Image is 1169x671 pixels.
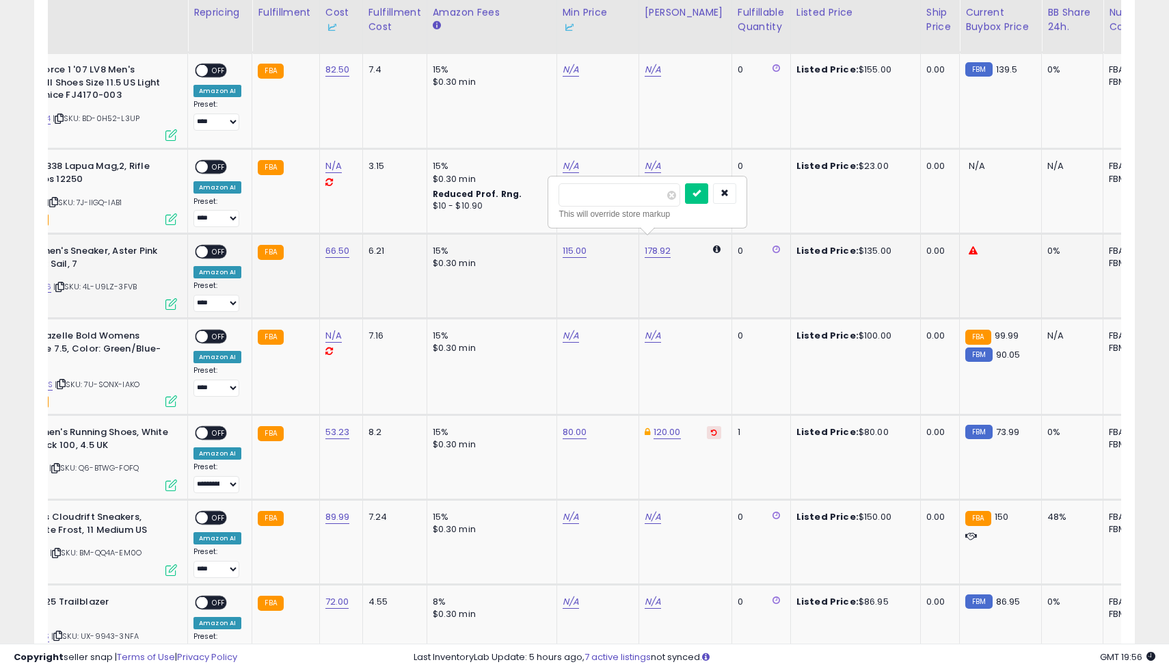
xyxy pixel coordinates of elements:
[3,160,169,189] b: A-ZOOM 338 Lapua Mag,2, Rifle Snap Caps 12250
[1047,330,1092,342] div: N/A
[50,547,142,558] span: | SKU: BM-QQ4A-EM0O
[926,64,949,76] div: 0.00
[965,511,991,526] small: FBA
[996,425,1020,438] span: 73.99
[49,462,139,473] span: | SKU: Q6-BTWG-FOFQ
[1109,330,1154,342] div: FBA: n/a
[325,20,357,34] div: Some or all of the values in this column are provided from Inventory Lab.
[796,595,859,608] b: Listed Price:
[796,63,859,76] b: Listed Price:
[433,160,546,172] div: 15%
[14,650,64,663] strong: Copyright
[117,650,175,663] a: Terms of Use
[433,257,546,269] div: $0.30 min
[193,366,241,397] div: Preset:
[193,617,241,629] div: Amazon AI
[258,245,283,260] small: FBA
[1109,608,1154,620] div: FBM: 7
[926,596,949,608] div: 0.00
[1109,426,1154,438] div: FBA: 5
[325,5,357,34] div: Cost
[325,510,350,524] a: 89.99
[53,113,139,124] span: | SKU: BD-0H52-L3UP
[208,161,230,173] span: OFF
[796,159,859,172] b: Listed Price:
[563,159,579,173] a: N/A
[796,426,910,438] div: $80.00
[1047,511,1092,523] div: 48%
[645,329,661,343] a: N/A
[193,85,241,97] div: Amazon AI
[433,523,546,536] div: $0.30 min
[796,511,910,523] div: $150.00
[433,245,546,257] div: 15%
[193,181,241,194] div: Amazon AI
[563,510,579,524] a: N/A
[926,5,954,34] div: Ship Price
[965,594,992,609] small: FBM
[14,651,237,664] div: seller snap | |
[368,426,416,438] div: 8.2
[996,63,1018,76] span: 139.5
[738,160,780,172] div: 0
[559,207,736,221] div: This will override store markup
[965,5,1036,34] div: Current Buybox Price
[965,330,991,345] small: FBA
[177,650,237,663] a: Privacy Policy
[433,511,546,523] div: 15%
[258,160,283,175] small: FBA
[563,63,579,77] a: N/A
[796,425,859,438] b: Listed Price:
[193,532,241,544] div: Amazon AI
[258,426,283,441] small: FBA
[433,188,522,200] b: Reduced Prof. Rng.
[969,159,985,172] span: N/A
[3,64,169,105] b: Nike Air Force 1 '07 LV8 Men's Basketball Shoes Size 11.5 US Light Silver Pumice FJ4170-003
[1047,64,1092,76] div: 0%
[1047,5,1097,34] div: BB Share 24h.
[738,596,780,608] div: 0
[796,596,910,608] div: $86.95
[3,426,169,455] b: Nike Women's Running Shoes, White White Black 100, 4.5 UK
[563,329,579,343] a: N/A
[193,100,241,131] div: Preset:
[433,76,546,88] div: $0.30 min
[3,330,169,371] b: adidas Gazelle Bold Womens Shoes Size 7.5, Color: Green/Blue-Green
[325,244,350,258] a: 66.50
[208,427,230,439] span: OFF
[433,200,546,212] div: $10 - $10.90
[926,426,949,438] div: 0.00
[208,65,230,77] span: OFF
[258,511,283,526] small: FBA
[563,244,587,258] a: 115.00
[1109,596,1154,608] div: FBA: 3
[654,425,681,439] a: 120.00
[368,330,416,342] div: 7.16
[53,281,137,292] span: | SKU: 4L-U9LZ-3FVB
[996,348,1021,361] span: 90.05
[1109,523,1154,536] div: FBM: 0
[208,512,230,524] span: OFF
[645,5,726,20] div: [PERSON_NAME]
[738,426,780,438] div: 1
[1109,5,1159,34] div: Num of Comp.
[1109,257,1154,269] div: FBM: 6
[258,5,313,20] div: Fulfillment
[1047,160,1092,172] div: N/A
[47,197,122,208] span: | SKU: 7J-IIGQ-IAB1
[368,511,416,523] div: 7.24
[433,330,546,342] div: 15%
[325,21,339,34] img: InventoryLab Logo
[193,266,241,278] div: Amazon AI
[3,596,169,612] b: Nikon 10x25 Trailblazer
[738,5,785,34] div: Fulfillable Quantity
[433,426,546,438] div: 15%
[325,159,342,173] a: N/A
[433,64,546,76] div: 15%
[645,63,661,77] a: N/A
[584,650,651,663] a: 7 active listings
[926,160,949,172] div: 0.00
[208,246,230,258] span: OFF
[3,245,169,274] b: NIKE Women's Sneaker, Aster Pink Aster Pink Sail, 7
[645,159,661,173] a: N/A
